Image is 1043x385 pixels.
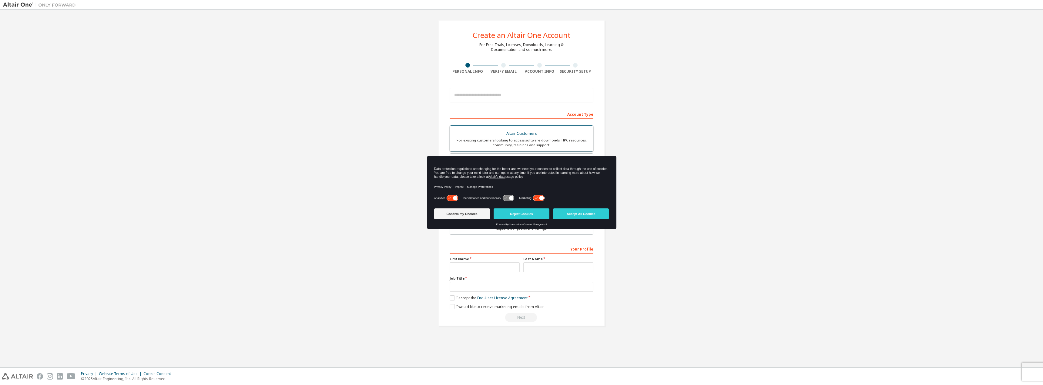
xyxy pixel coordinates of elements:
div: Account Info [521,69,558,74]
img: instagram.svg [47,373,53,380]
label: I accept the [450,295,528,300]
div: Website Terms of Use [99,371,143,376]
div: Your Profile [450,244,593,254]
div: Privacy [81,371,99,376]
div: Cookie Consent [143,371,175,376]
img: altair_logo.svg [2,373,33,380]
div: For Free Trials, Licenses, Downloads, Learning & Documentation and so much more. [479,42,564,52]
div: Create an Altair One Account [473,32,571,39]
div: Account Type [450,109,593,119]
img: linkedin.svg [57,373,63,380]
div: Security Setup [558,69,594,74]
div: Read and acccept EULA to continue [450,313,593,322]
p: © 2025 Altair Engineering, Inc. All Rights Reserved. [81,376,175,381]
label: First Name [450,257,520,261]
div: Personal Info [450,69,486,74]
label: Job Title [450,276,593,281]
a: End-User License Agreement [477,295,528,300]
label: Last Name [523,257,593,261]
label: I would like to receive marketing emails from Altair [450,304,544,309]
div: Verify Email [486,69,522,74]
div: Altair Customers [454,129,589,138]
img: facebook.svg [37,373,43,380]
img: Altair One [3,2,79,8]
div: For existing customers looking to access software downloads, HPC resources, community, trainings ... [454,138,589,148]
img: youtube.svg [67,373,75,380]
